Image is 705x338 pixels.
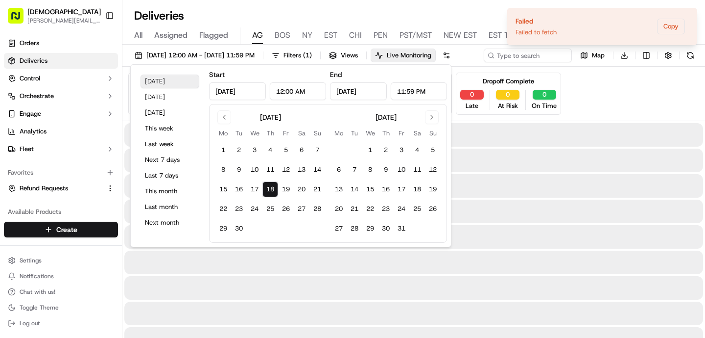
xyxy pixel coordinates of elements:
button: 21 [347,201,362,217]
button: Fleet [4,141,118,157]
button: Orchestrate [4,88,118,104]
button: [PERSON_NAME][EMAIL_ADDRESS][DOMAIN_NAME] [27,17,101,25]
button: 18 [262,182,278,197]
th: Tuesday [347,128,362,138]
div: We're available if you need us! [33,104,124,111]
div: Start new chat [33,94,161,104]
button: 17 [394,182,409,197]
div: [DATE] [376,112,397,122]
button: 1 [362,142,378,158]
button: 30 [378,221,394,236]
button: 25 [262,201,278,217]
button: Control [4,71,118,86]
button: Create [4,222,118,237]
button: Chat with us! [4,285,118,299]
button: 28 [309,201,325,217]
button: 9 [231,162,247,178]
div: Available Products [4,204,118,220]
span: Assigned [154,29,188,41]
a: Analytics [4,124,118,139]
button: Views [325,49,362,62]
button: 5 [278,142,294,158]
button: 23 [231,201,247,217]
button: 7 [309,142,325,158]
span: Views [341,51,358,60]
span: Pylon [97,166,118,174]
button: 12 [425,162,441,178]
button: Toggle Theme [4,301,118,314]
button: Engage [4,106,118,122]
button: 22 [362,201,378,217]
button: [DATE] 12:00 AM - [DATE] 11:59 PM [130,49,259,62]
button: Last 7 days [141,169,199,182]
span: Deliveries [20,56,47,65]
button: Refresh [683,49,697,62]
button: 13 [331,182,347,197]
button: 19 [278,182,294,197]
button: 22 [215,201,231,217]
th: Friday [278,128,294,138]
a: Powered byPylon [69,166,118,174]
button: Go to previous month [217,110,231,124]
div: 📗 [10,143,18,151]
button: Map [576,49,609,62]
button: 0 [496,90,519,100]
label: End [330,70,342,79]
a: Orders [4,35,118,51]
img: Nash [10,10,29,29]
button: 24 [394,201,409,217]
button: 8 [215,162,231,178]
span: Orders [20,39,39,48]
button: 3 [247,142,262,158]
button: 4 [409,142,425,158]
th: Friday [394,128,409,138]
button: [DEMOGRAPHIC_DATA] [27,7,101,17]
button: 2 [231,142,247,158]
button: 5 [425,142,441,158]
th: Wednesday [247,128,262,138]
button: 13 [294,162,309,178]
button: 3 [394,142,409,158]
button: 30 [231,221,247,236]
span: Log out [20,319,40,327]
button: Start new chat [166,97,178,108]
button: Next month [141,216,199,230]
span: API Documentation [93,142,157,152]
span: EST Triage [489,29,526,41]
th: Monday [215,128,231,138]
span: ( 1 ) [303,51,312,60]
button: 4 [262,142,278,158]
button: [DATE] [141,75,199,88]
button: 20 [294,182,309,197]
button: Last month [141,200,199,214]
th: Wednesday [362,128,378,138]
button: Last week [141,137,199,151]
button: [DEMOGRAPHIC_DATA][PERSON_NAME][EMAIL_ADDRESS][DOMAIN_NAME] [4,4,101,27]
button: This week [141,122,199,135]
a: 💻API Documentation [79,138,161,156]
button: 6 [294,142,309,158]
div: Dropoff Complete0Late0At Risk0On Time [456,73,561,115]
a: Deliveries [4,53,118,69]
button: Live Monitoring [371,49,436,62]
button: 8 [362,162,378,178]
button: Copy [657,19,685,34]
span: On Time [532,102,557,110]
div: [DATE] [260,112,281,122]
button: Notifications [4,269,118,283]
button: 12 [278,162,294,178]
button: [DATE] [141,90,199,104]
th: Tuesday [231,128,247,138]
th: Thursday [262,128,278,138]
th: Monday [331,128,347,138]
span: PEN [374,29,388,41]
span: Settings [20,257,42,264]
span: Orchestrate [20,92,54,101]
button: 18 [409,182,425,197]
div: Failed to fetch [516,28,557,37]
span: Chat with us! [20,288,55,296]
button: 29 [215,221,231,236]
button: 27 [294,201,309,217]
span: Knowledge Base [20,142,75,152]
